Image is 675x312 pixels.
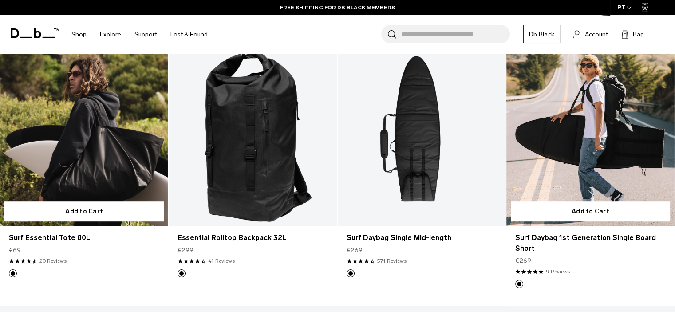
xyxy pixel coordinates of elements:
a: Surf Daybag 1st Generation Single Board Short [515,233,666,254]
button: Black Out [9,269,17,277]
span: €269 [347,245,363,255]
a: Account [573,29,608,39]
span: Account [585,30,608,39]
a: Lost & Found [170,19,208,50]
span: €269 [515,256,531,265]
span: €69 [9,245,21,255]
a: Surf Essential Tote 80L [9,233,159,243]
a: Db Black [523,25,560,43]
a: 571 reviews [377,257,407,265]
a: Explore [100,19,121,50]
a: 20 reviews [39,257,67,265]
button: Add to Cart [511,201,670,221]
button: Black Out [178,269,186,277]
a: Shop [71,19,87,50]
button: Black Out [515,280,523,288]
span: €299 [178,245,193,255]
button: Add to Cart [4,201,164,221]
a: 9 reviews [546,268,570,276]
button: Bag [621,29,644,39]
a: Surf Daybag 1st Generation Single Board Short [506,39,675,226]
a: FREE SHIPPING FOR DB BLACK MEMBERS [280,4,395,12]
a: Surf Daybag Single Mid-length [338,39,506,226]
a: Surf Daybag Single Mid-length [347,233,497,243]
button: Black Out [347,269,355,277]
a: Essential Rolltop Backpack 32L [169,39,337,226]
a: Essential Rolltop Backpack 32L [178,233,328,243]
span: Bag [633,30,644,39]
a: 41 reviews [208,257,235,265]
a: Support [134,19,157,50]
nav: Main Navigation [65,15,214,54]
